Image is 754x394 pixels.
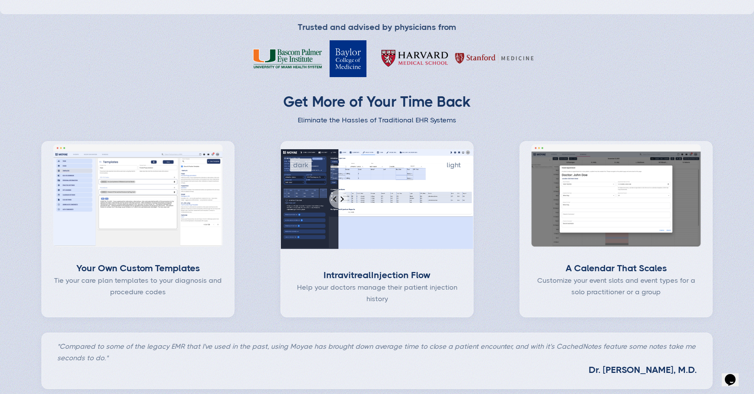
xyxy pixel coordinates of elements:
[298,22,456,33] div: Trusted and advised by physicians from
[42,142,234,250] img: Screenshot of Moyae Templates
[520,142,712,250] img: Screenshot of Moyae Calendar
[253,49,322,69] img: Bascom Palmer Eye Institute University of Miami Health System Logo
[532,262,700,275] div: A Calendar That Scales
[722,363,746,386] iframe: chat widget
[293,282,461,305] div: Help your doctors manage their patient injection history
[54,262,222,275] div: Your Own Custom Templates
[323,270,371,280] strong: Intravitreal
[374,45,455,72] img: Harvard Medical School
[293,269,461,282] div: Injection Flow
[205,92,550,111] h2: Get More of Your Time Back
[54,275,222,298] div: Tie your care plan templates to your diagnosis and procedure codes
[205,114,550,126] p: Eliminate the Hassles of Traditional EHR Systems
[330,40,366,77] img: Baylor College of Medicine Logo
[455,45,535,72] img: Harvard Medical School
[57,341,697,364] p: "Compared to some of the legacy EMR that I've used in the past, using Moyae has brought down aver...
[57,364,697,376] h3: Dr. [PERSON_NAME], M.D.
[532,275,700,298] div: Customize your event slots and event types for a solo practitioner or a group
